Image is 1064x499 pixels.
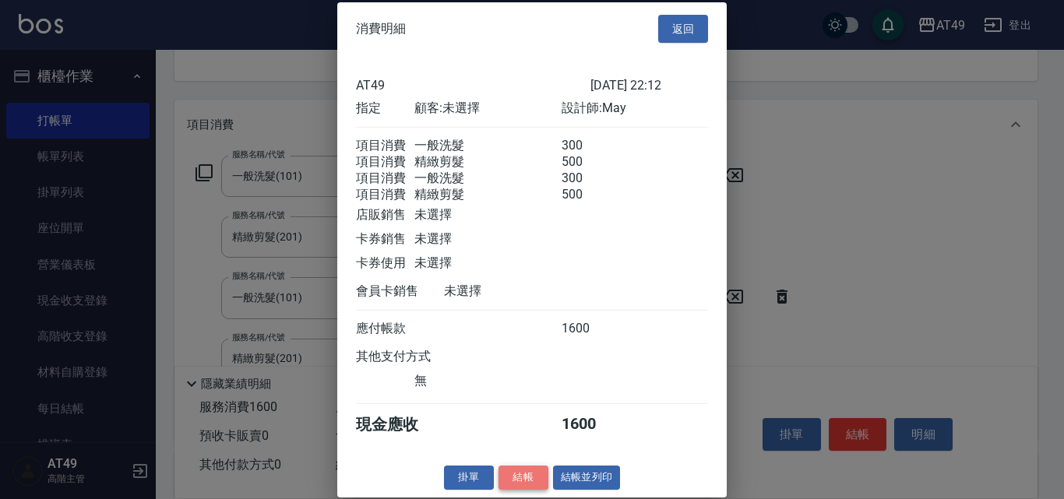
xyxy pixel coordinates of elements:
[562,100,708,117] div: 設計師: May
[562,321,620,337] div: 1600
[444,466,494,490] button: 掛單
[414,373,561,389] div: 無
[562,187,620,203] div: 500
[356,154,414,170] div: 項目消費
[356,207,414,223] div: 店販銷售
[356,187,414,203] div: 項目消費
[562,414,620,435] div: 1600
[553,466,621,490] button: 結帳並列印
[414,207,561,223] div: 未選擇
[414,100,561,117] div: 顧客: 未選擇
[356,170,414,187] div: 項目消費
[356,21,406,37] span: 消費明細
[356,138,414,154] div: 項目消費
[356,78,590,93] div: AT49
[356,255,414,272] div: 卡券使用
[590,78,708,93] div: [DATE] 22:12
[414,154,561,170] div: 精緻剪髮
[562,154,620,170] div: 500
[414,138,561,154] div: 一般洗髮
[658,14,708,43] button: 返回
[414,231,561,248] div: 未選擇
[356,231,414,248] div: 卡券銷售
[356,321,414,337] div: 應付帳款
[356,414,444,435] div: 現金應收
[562,138,620,154] div: 300
[499,466,548,490] button: 結帳
[414,187,561,203] div: 精緻剪髮
[356,283,444,300] div: 會員卡銷售
[414,255,561,272] div: 未選擇
[356,349,474,365] div: 其他支付方式
[562,170,620,187] div: 300
[444,283,590,300] div: 未選擇
[356,100,414,117] div: 指定
[414,170,561,187] div: 一般洗髮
